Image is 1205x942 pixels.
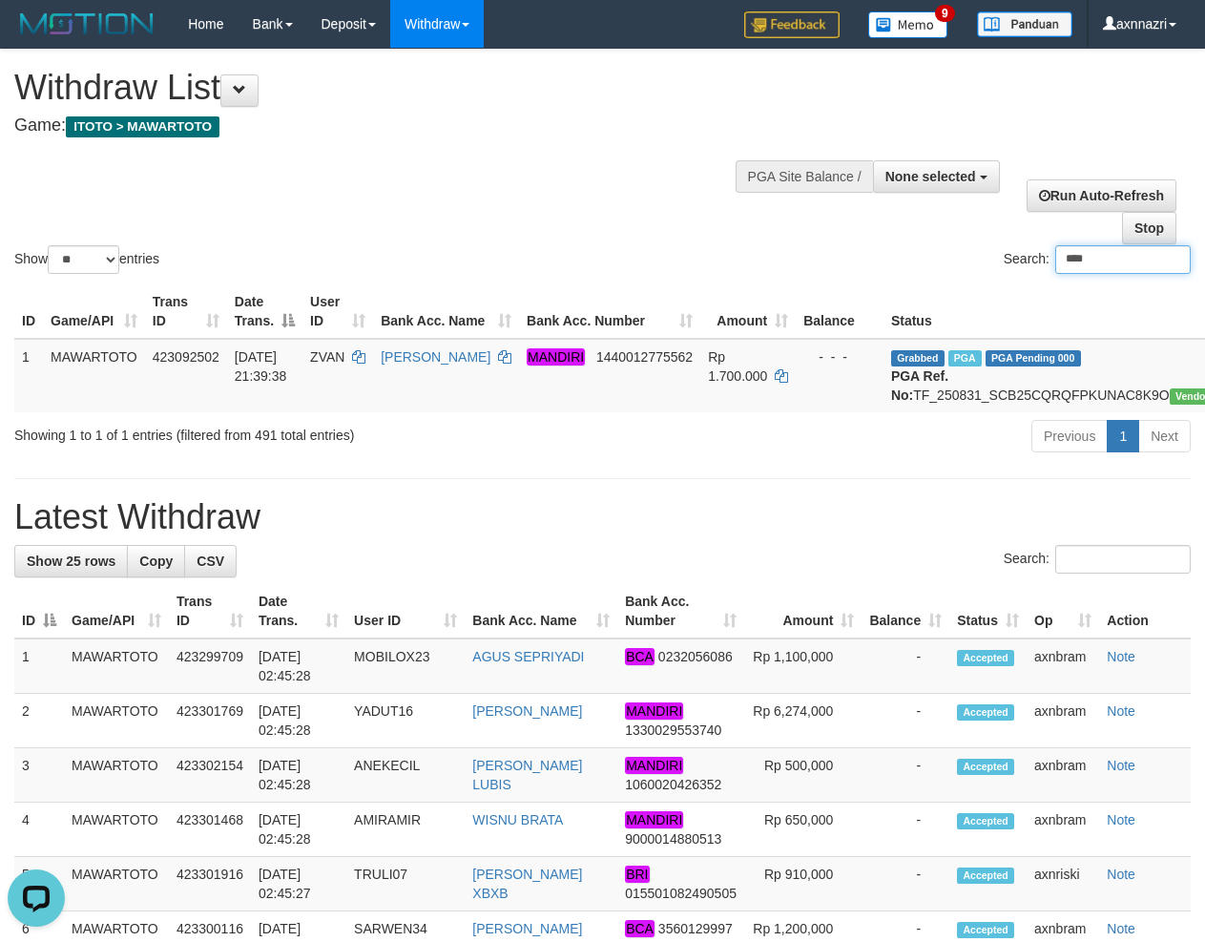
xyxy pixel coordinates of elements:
th: Amount: activate to sort column ascending [744,584,862,638]
span: Grabbed [891,350,945,366]
th: Bank Acc. Name: activate to sort column ascending [465,584,617,638]
a: AGUS SEPRIYADI [472,649,584,664]
em: MANDIRI [625,811,683,828]
th: Balance: activate to sort column ascending [862,584,949,638]
input: Search: [1055,245,1191,274]
th: User ID: activate to sort column ascending [302,284,373,339]
td: axnbram [1027,638,1099,694]
th: Trans ID: activate to sort column ascending [145,284,227,339]
td: axnbram [1027,803,1099,857]
label: Search: [1004,545,1191,574]
div: Showing 1 to 1 of 1 entries (filtered from 491 total entries) [14,418,488,445]
span: Accepted [957,704,1014,721]
td: axnbram [1027,694,1099,748]
th: Op: activate to sort column ascending [1027,584,1099,638]
span: ZVAN [310,349,344,365]
a: [PERSON_NAME] [472,921,582,936]
span: Copy 1440012775562 to clipboard [596,349,693,365]
td: - [862,694,949,748]
span: None selected [885,169,976,184]
td: ANEKECIL [346,748,465,803]
td: 5 [14,857,64,911]
td: [DATE] 02:45:28 [251,748,346,803]
h1: Withdraw List [14,69,784,107]
td: MOBILOX23 [346,638,465,694]
td: 423301769 [169,694,251,748]
span: [DATE] 21:39:38 [235,349,287,384]
em: BCA [625,648,654,665]
img: Feedback.jpg [744,11,840,38]
span: Accepted [957,813,1014,829]
th: Date Trans.: activate to sort column ascending [251,584,346,638]
span: Copy 0232056086 to clipboard [658,649,733,664]
span: ITOTO > MAWARTOTO [66,116,219,137]
a: Note [1107,649,1135,664]
td: [DATE] 02:45:27 [251,857,346,911]
div: - - - [803,347,876,366]
a: Note [1107,703,1135,719]
span: CSV [197,554,224,569]
th: User ID: activate to sort column ascending [346,584,465,638]
td: MAWARTOTO [64,694,169,748]
a: Show 25 rows [14,545,128,577]
span: Marked by axnkaisar [948,350,982,366]
a: WISNU BRATA [472,812,563,827]
b: PGA Ref. No: [891,368,948,403]
select: Showentries [48,245,119,274]
th: Game/API: activate to sort column ascending [43,284,145,339]
td: Rp 1,100,000 [744,638,862,694]
th: Amount: activate to sort column ascending [700,284,796,339]
td: [DATE] 02:45:28 [251,803,346,857]
em: MANDIRI [625,702,683,720]
span: Rp 1.700.000 [708,349,767,384]
td: [DATE] 02:45:28 [251,638,346,694]
th: Action [1099,584,1191,638]
span: Accepted [957,759,1014,775]
td: Rp 6,274,000 [744,694,862,748]
td: MAWARTOTO [64,748,169,803]
td: 4 [14,803,64,857]
a: [PERSON_NAME] [472,703,582,719]
td: MAWARTOTO [43,339,145,412]
a: Copy [127,545,185,577]
button: None selected [873,160,1000,193]
a: 1 [1107,420,1139,452]
a: Stop [1122,212,1176,244]
span: Accepted [957,650,1014,666]
td: 2 [14,694,64,748]
em: BCA [625,920,654,937]
img: panduan.png [977,11,1072,37]
span: Copy [139,554,173,569]
em: BRI [625,866,649,883]
span: Copy 015501082490505 to clipboard [625,886,737,901]
a: Note [1107,921,1135,936]
img: MOTION_logo.png [14,10,159,38]
span: Copy 1330029553740 to clipboard [625,722,721,738]
th: Bank Acc. Name: activate to sort column ascending [373,284,519,339]
td: axnriski [1027,857,1099,911]
span: Show 25 rows [27,554,115,569]
th: Status: activate to sort column ascending [949,584,1027,638]
span: Accepted [957,922,1014,938]
a: Note [1107,812,1135,827]
th: Bank Acc. Number: activate to sort column ascending [617,584,744,638]
td: MAWARTOTO [64,857,169,911]
a: [PERSON_NAME] LUBIS [472,758,582,792]
td: 423302154 [169,748,251,803]
td: TRULI07 [346,857,465,911]
input: Search: [1055,545,1191,574]
td: - [862,748,949,803]
td: 423299709 [169,638,251,694]
h4: Game: [14,116,784,136]
th: ID [14,284,43,339]
td: 1 [14,638,64,694]
a: [PERSON_NAME] [381,349,490,365]
td: Rp 650,000 [744,803,862,857]
a: Previous [1031,420,1108,452]
th: Trans ID: activate to sort column ascending [169,584,251,638]
label: Search: [1004,245,1191,274]
span: Copy 1060020426352 to clipboard [625,777,721,792]
td: AMIRAMIR [346,803,465,857]
a: Note [1107,867,1135,882]
label: Show entries [14,245,159,274]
